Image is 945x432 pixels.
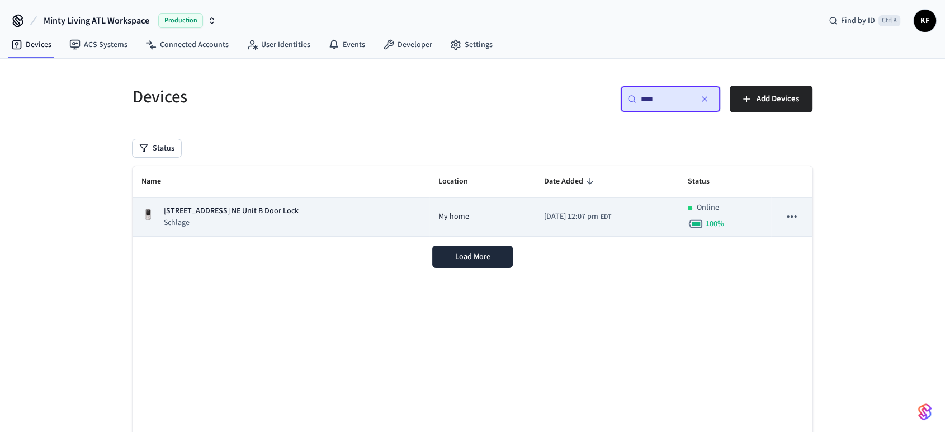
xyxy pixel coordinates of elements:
[60,35,136,55] a: ACS Systems
[438,211,469,223] span: My home
[44,14,149,27] span: Minty Living ATL Workspace
[141,173,176,190] span: Name
[757,92,799,106] span: Add Devices
[841,15,875,26] span: Find by ID
[438,173,483,190] span: Location
[915,11,935,31] span: KF
[136,35,238,55] a: Connected Accounts
[441,35,502,55] a: Settings
[878,15,900,26] span: Ctrl K
[133,139,181,157] button: Status
[706,218,724,229] span: 100 %
[164,205,299,217] p: [STREET_ADDRESS] NE Unit B Door Lock
[918,403,932,421] img: SeamLogoGradient.69752ec5.svg
[730,86,812,112] button: Add Devices
[2,35,60,55] a: Devices
[914,10,936,32] button: KF
[544,211,598,223] span: [DATE] 12:07 pm
[158,13,203,28] span: Production
[544,173,597,190] span: Date Added
[688,173,724,190] span: Status
[141,208,155,222] img: Yale Assure Touchscreen Wifi Smart Lock, Satin Nickel, Front
[133,166,812,237] table: sticky table
[164,217,299,228] p: Schlage
[319,35,374,55] a: Events
[820,11,909,31] div: Find by IDCtrl K
[374,35,441,55] a: Developer
[544,211,611,223] div: America/New_York
[133,86,466,109] h5: Devices
[432,246,513,268] button: Load More
[697,202,719,214] p: Online
[238,35,319,55] a: User Identities
[455,251,490,262] span: Load More
[600,212,611,222] span: EDT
